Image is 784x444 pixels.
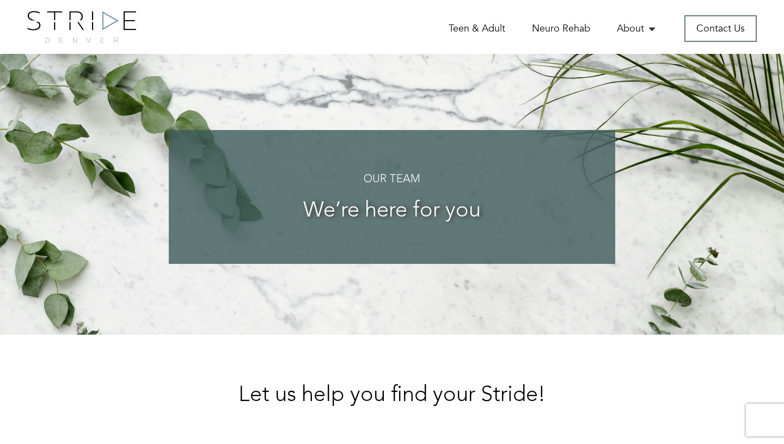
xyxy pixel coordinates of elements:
h2: Let us help you find your Stride! [27,384,757,408]
a: Teen & Adult [449,22,505,35]
a: About [617,22,658,35]
a: Contact Us [684,15,757,42]
h4: Our Team [191,174,593,186]
h3: We’re here for you [191,199,593,223]
img: logo.png [27,11,136,43]
a: Neuro Rehab [532,22,590,35]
